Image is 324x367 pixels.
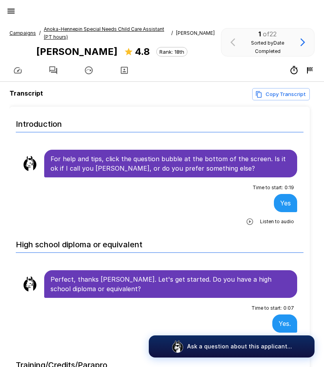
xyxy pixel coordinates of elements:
[44,26,164,40] u: Anoka-Hennepin Special Needs Child Care Assistant (PT hours)
[187,343,292,350] p: Ask a question about this applicant...
[251,40,284,54] span: Sorted by Date Completed
[279,319,291,328] p: Yes.
[36,46,118,57] b: [PERSON_NAME]
[251,304,282,312] span: Time to start :
[51,154,291,173] p: For help and tips, click the question bubble at the bottom of the screen. Is it ok if I call you ...
[135,46,150,57] b: 4.8
[252,88,310,100] button: Copy transcript
[280,198,291,208] p: Yes
[39,29,41,37] span: /
[51,275,291,294] p: Perfect, thanks [PERSON_NAME]. Let's get started. Do you have a high school diploma or equivalent?
[171,29,173,37] span: /
[157,49,187,55] span: Rank: 18th
[149,335,315,358] button: Ask a question about this applicant...
[263,30,277,38] span: of 22
[171,340,184,353] img: logo_glasses@2x.png
[16,111,303,132] h6: Introduction
[9,30,36,36] u: Campaigns
[22,276,38,292] img: llama_clean.png
[9,89,43,97] b: Transcript
[176,29,215,37] span: [PERSON_NAME]
[289,66,299,75] div: 40m 10s
[285,184,294,192] span: 0 : 19
[283,304,294,312] span: 0 : 07
[253,184,283,192] span: Time to start :
[22,156,38,171] img: llama_clean.png
[16,232,303,253] h6: High school diploma or equivalent
[260,218,294,226] span: Listen to audio
[258,30,261,38] b: 1
[305,66,315,75] div: 9/4 10:09 AM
